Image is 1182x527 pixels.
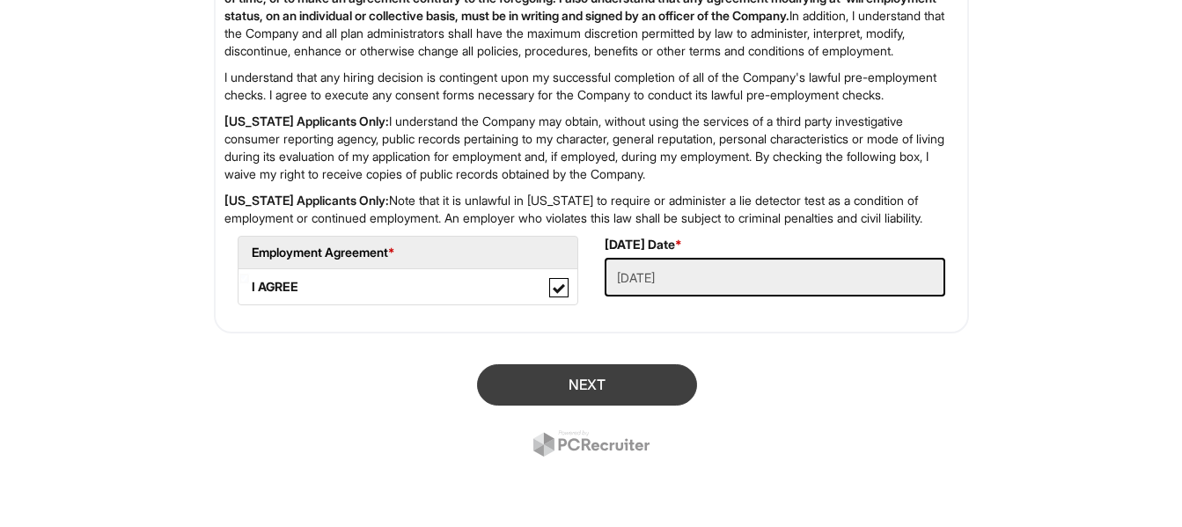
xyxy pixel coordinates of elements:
p: I understand the Company may obtain, without using the services of a third party investigative co... [224,113,958,183]
label: [DATE] Date [605,236,682,253]
input: Today's Date [605,258,945,296]
strong: [US_STATE] Applicants Only: [224,113,389,128]
p: Note that it is unlawful in [US_STATE] to require or administer a lie detector test as a conditio... [224,192,958,227]
strong: [US_STATE] Applicants Only: [224,193,389,208]
p: I understand that any hiring decision is contingent upon my successful completion of all of the C... [224,69,958,104]
button: Next [477,364,697,406]
label: I AGREE [239,269,577,304]
h5: Employment Agreement [252,245,564,259]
